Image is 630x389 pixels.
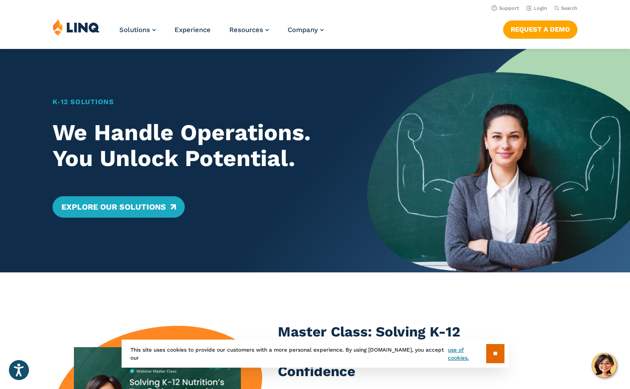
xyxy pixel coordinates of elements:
a: Explore Our Solutions [53,196,185,218]
h2: We Handle Operations. You Unlock Potential. [53,119,342,171]
a: Solutions [119,26,156,34]
span: Company [288,26,318,34]
button: Hello, have a question? Let’s chat. [592,353,617,378]
h1: K‑12 Solutions [53,97,342,107]
img: LINQ | K‑12 Software [53,19,100,36]
span: Resources [229,26,263,34]
a: Experience [175,26,211,34]
a: Request a Demo [503,20,577,38]
button: Open Search Bar [554,5,577,12]
div: This site uses cookies to provide our customers with a more personal experience. By using [DOMAIN... [122,340,509,368]
span: Search [561,5,577,11]
a: Company [288,26,324,34]
a: Support [492,5,519,11]
a: Resources [229,26,269,34]
nav: Button Navigation [503,19,577,38]
nav: Primary Navigation [119,19,324,48]
h3: Master Class: Solving K-12 Nutrition’s Top 5 Obstacles With Confidence [278,322,532,382]
a: Login [526,5,547,11]
a: use of cookies. [448,346,486,362]
span: Solutions [119,26,150,34]
img: Home Banner [367,49,630,272]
